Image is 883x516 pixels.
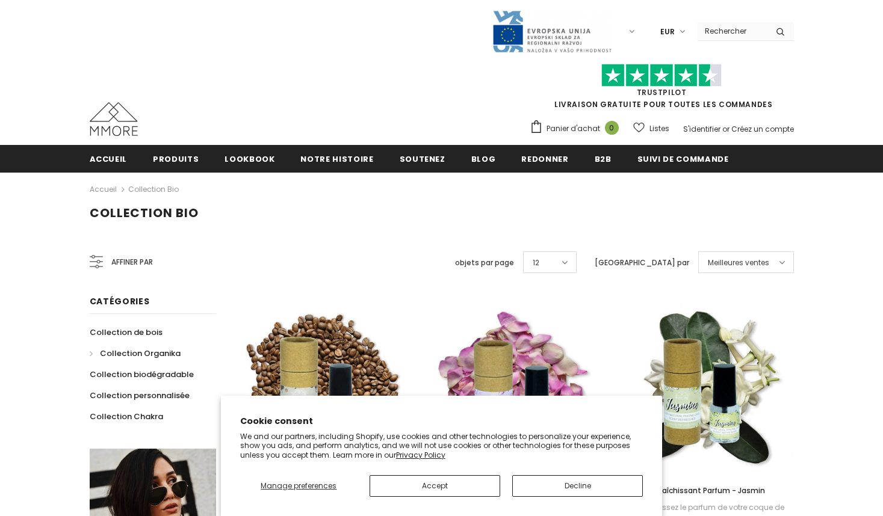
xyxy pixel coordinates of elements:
[240,475,358,497] button: Manage preferences
[100,348,181,359] span: Collection Organika
[90,102,138,136] img: Cas MMORE
[471,153,496,165] span: Blog
[225,153,274,165] span: Lookbook
[722,124,730,134] span: or
[90,390,190,401] span: Collection personnalisée
[521,145,568,172] a: Redonner
[533,257,539,269] span: 12
[605,121,619,135] span: 0
[240,415,643,428] h2: Cookie consent
[90,327,163,338] span: Collection de bois
[660,26,675,38] span: EUR
[547,123,600,135] span: Panier d'achat
[90,411,163,422] span: Collection Chakra
[90,204,199,221] span: Collection Bio
[90,322,163,343] a: Collection de bois
[530,69,794,109] span: LIVRAISON GRATUITE POUR TOUTES LES COMMANDES
[300,153,373,165] span: Notre histoire
[240,432,643,460] p: We and our partners, including Shopify, use cookies and other technologies to personalize your ex...
[595,257,689,269] label: [GEOGRAPHIC_DATA] par
[601,64,722,87] img: Faites confiance aux étoiles pilotes
[683,124,720,134] a: S'identifier
[111,256,153,269] span: Affiner par
[400,153,445,165] span: soutenez
[153,145,199,172] a: Produits
[492,10,612,54] img: Javni Razpis
[300,145,373,172] a: Notre histoire
[637,145,729,172] a: Suivi de commande
[90,182,117,197] a: Accueil
[648,485,765,496] span: Rafraîchissant Parfum - Jasmin
[90,153,128,165] span: Accueil
[90,385,190,406] a: Collection personnalisée
[128,184,179,194] a: Collection Bio
[370,475,500,497] button: Accept
[153,153,199,165] span: Produits
[521,153,568,165] span: Redonner
[396,450,445,460] a: Privacy Policy
[90,343,181,364] a: Collection Organika
[90,364,194,385] a: Collection biodégradable
[225,145,274,172] a: Lookbook
[471,145,496,172] a: Blog
[619,484,793,497] a: Rafraîchissant Parfum - Jasmin
[649,123,669,135] span: Listes
[595,153,612,165] span: B2B
[90,406,163,427] a: Collection Chakra
[698,22,767,40] input: Search Site
[731,124,794,134] a: Créez un compte
[90,145,128,172] a: Accueil
[90,295,150,307] span: Catégories
[637,153,729,165] span: Suivi de commande
[595,145,612,172] a: B2B
[530,120,625,138] a: Panier d'achat 0
[512,475,643,497] button: Decline
[261,481,336,491] span: Manage preferences
[492,26,612,36] a: Javni Razpis
[455,257,514,269] label: objets par page
[400,145,445,172] a: soutenez
[633,118,669,139] a: Listes
[90,369,194,380] span: Collection biodégradable
[637,87,687,97] a: TrustPilot
[708,257,769,269] span: Meilleures ventes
